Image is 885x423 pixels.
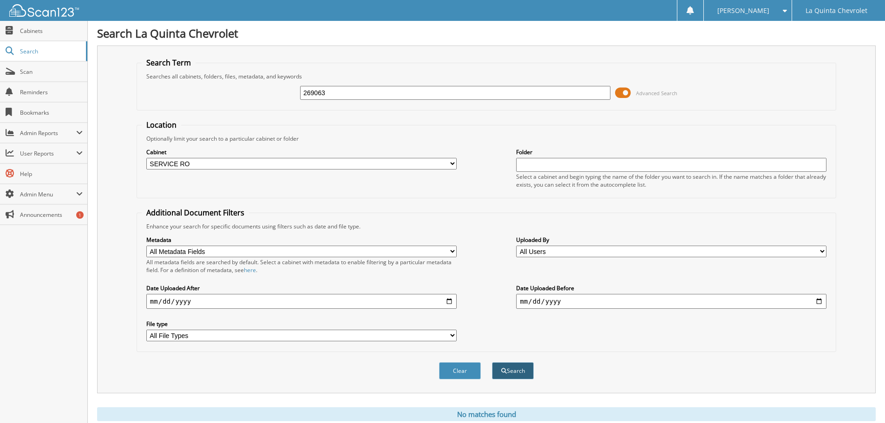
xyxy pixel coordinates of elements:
[806,8,867,13] span: La Quinta Chevrolet
[20,27,83,35] span: Cabinets
[839,378,885,423] iframe: Chat Widget
[516,148,826,156] label: Folder
[142,120,181,130] legend: Location
[142,72,831,80] div: Searches all cabinets, folders, files, metadata, and keywords
[20,129,76,137] span: Admin Reports
[146,148,457,156] label: Cabinet
[146,294,457,309] input: start
[492,362,534,379] button: Search
[146,236,457,244] label: Metadata
[146,320,457,328] label: File type
[146,284,457,292] label: Date Uploaded After
[636,90,677,97] span: Advanced Search
[20,190,76,198] span: Admin Menu
[142,135,831,143] div: Optionally limit your search to a particular cabinet or folder
[20,109,83,117] span: Bookmarks
[146,258,457,274] div: All metadata fields are searched by default. Select a cabinet with metadata to enable filtering b...
[20,170,83,178] span: Help
[439,362,481,379] button: Clear
[142,222,831,230] div: Enhance your search for specific documents using filters such as date and file type.
[97,407,876,421] div: No matches found
[516,173,826,189] div: Select a cabinet and begin typing the name of the folder you want to search in. If the name match...
[9,4,79,17] img: scan123-logo-white.svg
[20,68,83,76] span: Scan
[20,88,83,96] span: Reminders
[516,294,826,309] input: end
[142,58,196,68] legend: Search Term
[20,150,76,157] span: User Reports
[244,266,256,274] a: here
[76,211,84,219] div: 1
[142,208,249,218] legend: Additional Document Filters
[20,211,83,219] span: Announcements
[20,47,81,55] span: Search
[516,236,826,244] label: Uploaded By
[97,26,876,41] h1: Search La Quinta Chevrolet
[717,8,769,13] span: [PERSON_NAME]
[516,284,826,292] label: Date Uploaded Before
